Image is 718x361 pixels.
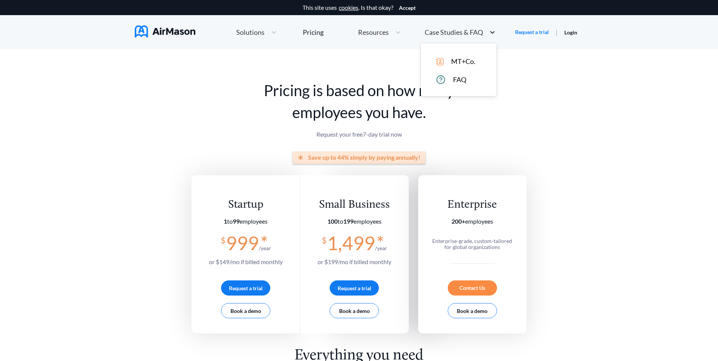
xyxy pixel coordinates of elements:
p: Request your free 7 -day trial now [192,131,526,138]
span: Save up to 44% simply by paying annually! [308,154,421,161]
span: $ [221,232,226,245]
span: to [327,218,354,225]
span: to [224,218,240,225]
h1: Pricing is based on how many employees you have. [192,79,526,123]
span: $ [322,232,327,245]
b: 99 [233,218,240,225]
button: Book a demo [330,303,379,318]
div: Small Business [318,198,391,212]
a: Request a trial [515,28,549,36]
b: 1 [224,218,227,225]
span: Solutions [236,29,265,36]
span: or $ 149 /mo if billed monthly [209,258,283,265]
button: Book a demo [221,303,270,318]
b: 100 [327,218,338,225]
b: 199 [343,218,354,225]
span: FAQ [453,76,466,84]
span: 999 [226,232,259,254]
div: Startup [209,198,283,212]
span: Enterprise-grade, custom-tailored for global organizations [432,238,512,250]
button: Request a trial [330,280,379,296]
button: Accept cookies [399,5,416,11]
b: 200+ [452,218,465,225]
div: Pricing [303,29,324,36]
a: Pricing [303,25,324,39]
span: | [556,28,558,36]
div: Enterprise [428,198,516,212]
img: AirMason Logo [135,25,195,37]
a: Login [564,29,577,36]
span: Case Studies & FAQ [425,29,483,36]
span: 1,499 [327,232,375,254]
section: employees [209,218,283,225]
span: MT+Co. [451,58,475,65]
button: Book a demo [448,303,497,318]
span: Resources [358,29,389,36]
button: Request a trial [221,280,270,296]
section: employees [428,218,516,225]
span: or $ 199 /mo if billed monthly [318,258,391,265]
div: Contact Us [448,280,497,296]
section: employees [318,218,391,225]
img: icon [436,58,444,65]
a: cookies [339,4,358,11]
